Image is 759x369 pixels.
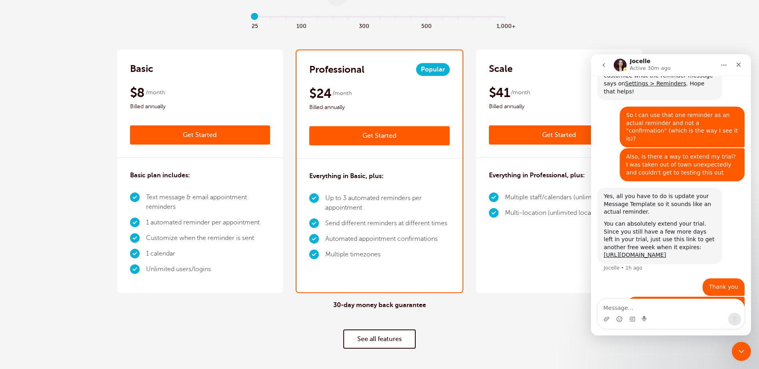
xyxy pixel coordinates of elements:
div: Thank you [112,224,154,242]
div: Hi [PERSON_NAME]! Yes, that counts as 1 reminder. Please note that you can customize what the rem... [13,2,125,41]
h4: 30-day money back guarantee [333,302,426,309]
span: /month [146,88,165,97]
div: Jocelle says… [6,133,154,224]
a: Settings > Reminders [34,26,95,32]
a: Get Started [309,126,450,145]
li: Multiple timezones [325,247,450,262]
li: Multiple staff/calendars (unlimited) [505,190,607,205]
span: /month [511,88,530,97]
span: Billed annually [130,102,270,111]
h2: Professional [309,63,364,76]
li: 1 calendar [146,246,270,262]
span: 25 [247,21,262,30]
div: You can absolutely extend your trial. Since you still have a few more days left in your trial, ju... [13,166,125,205]
div: So I can use that one reminder as an actual reminder and not a "confirmation" (which is the way I... [29,52,154,93]
div: Teri says… [6,242,154,270]
div: Jocelle • 1h ago [13,211,51,216]
div: Teri says… [6,94,154,133]
h2: Basic [130,62,153,75]
div: Ho do I block out non working hours? [36,242,154,260]
span: $8 [130,85,145,101]
iframe: Intercom live chat [591,54,751,335]
li: Up to 3 automated reminders per appointment [325,190,450,216]
button: Send a message… [137,258,150,271]
li: 1 automated reminder per appointment [146,215,270,230]
div: Teri says… [6,224,154,242]
li: Automated appointment confirmations [325,231,450,247]
button: Emoji picker [25,262,32,268]
li: Customize when the reminder is sent [146,230,270,246]
div: So I can use that one reminder as an actual reminder and not a "confirmation" (which is the way I... [35,57,147,88]
a: Get Started [130,125,270,145]
span: Billed annually [489,102,629,111]
h2: Scale [489,62,513,75]
h3: Everything in Basic, plus: [309,171,384,181]
a: [URL][DOMAIN_NAME] [13,197,75,204]
li: Multi-location (unlimited locations) [505,205,607,221]
li: Unlimited users/logins [146,262,270,277]
div: Also, is there a way to extend my trial? I was taken out of town unexpectedly and couldn't get to... [29,94,154,127]
div: Yes, all you have to do is update your Message Template so it sounds like an actual reminder.You ... [6,133,131,210]
span: Popular [416,63,450,76]
div: Also, is there a way to extend my trial? I was taken out of town unexpectedly and couldn't get to... [35,99,147,122]
iframe: Intercom live chat [732,342,751,361]
span: $41 [489,85,510,101]
span: /month [332,89,352,98]
span: 300 [356,21,372,30]
div: Yes, all you have to do is update your Message Template so it sounds like an actual reminder. [13,138,125,162]
div: Thank you [118,229,147,237]
textarea: Message… [7,245,153,258]
span: 100 [294,21,309,30]
a: See all features [343,329,416,349]
h3: Everything in Professional, plus: [489,171,585,180]
span: Billed annually [309,103,450,112]
span: 1,000+ [497,21,512,30]
a: Get Started [489,125,629,145]
button: Start recording [51,262,57,268]
span: 500 [419,21,434,30]
span: $24 [309,85,331,101]
button: Gif picker [38,262,44,268]
li: Send different reminders at different times [325,216,450,231]
div: Teri says… [6,52,154,94]
h3: Basic plan includes: [130,171,190,180]
button: Upload attachment [12,262,19,268]
li: Text message & email appointment reminders [146,190,270,215]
